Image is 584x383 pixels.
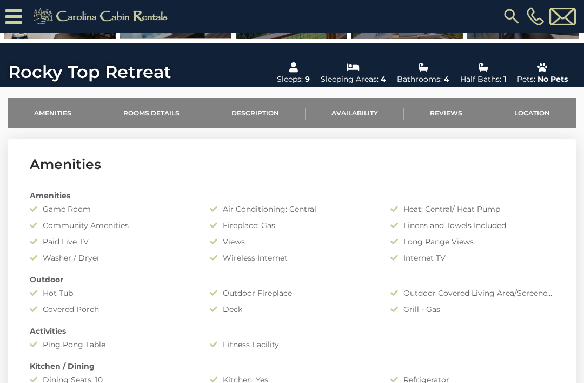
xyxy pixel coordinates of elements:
div: Outdoor [22,274,562,285]
div: Fireplace: Gas [202,220,382,231]
a: Rooms Details [97,98,205,128]
img: Khaki-logo.png [28,5,177,27]
h3: Amenities [30,155,554,174]
div: Washer / Dryer [22,252,202,263]
div: Community Amenities [22,220,202,231]
div: Outdoor Fireplace [202,288,382,298]
div: Paid Live TV [22,236,202,247]
div: Linens and Towels Included [382,220,562,231]
img: search-regular.svg [502,7,521,26]
div: Deck [202,304,382,315]
div: Amenities [22,190,562,201]
div: Activities [22,326,562,336]
div: Internet TV [382,252,562,263]
div: Fitness Facility [202,339,382,350]
div: Covered Porch [22,304,202,315]
div: Heat: Central/ Heat Pump [382,204,562,215]
div: Wireless Internet [202,252,382,263]
div: Hot Tub [22,288,202,298]
div: Long Range Views [382,236,562,247]
a: [PHONE_NUMBER] [524,7,547,25]
div: Kitchen / Dining [22,361,562,372]
div: Outdoor Covered Living Area/Screened Porch [382,288,562,298]
div: Views [202,236,382,247]
div: Game Room [22,204,202,215]
a: Location [488,98,576,128]
div: Air Conditioning: Central [202,204,382,215]
a: Availability [306,98,404,128]
div: Ping Pong Table [22,339,202,350]
div: Grill - Gas [382,304,562,315]
a: Description [205,98,305,128]
a: Reviews [404,98,488,128]
a: Amenities [8,98,97,128]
